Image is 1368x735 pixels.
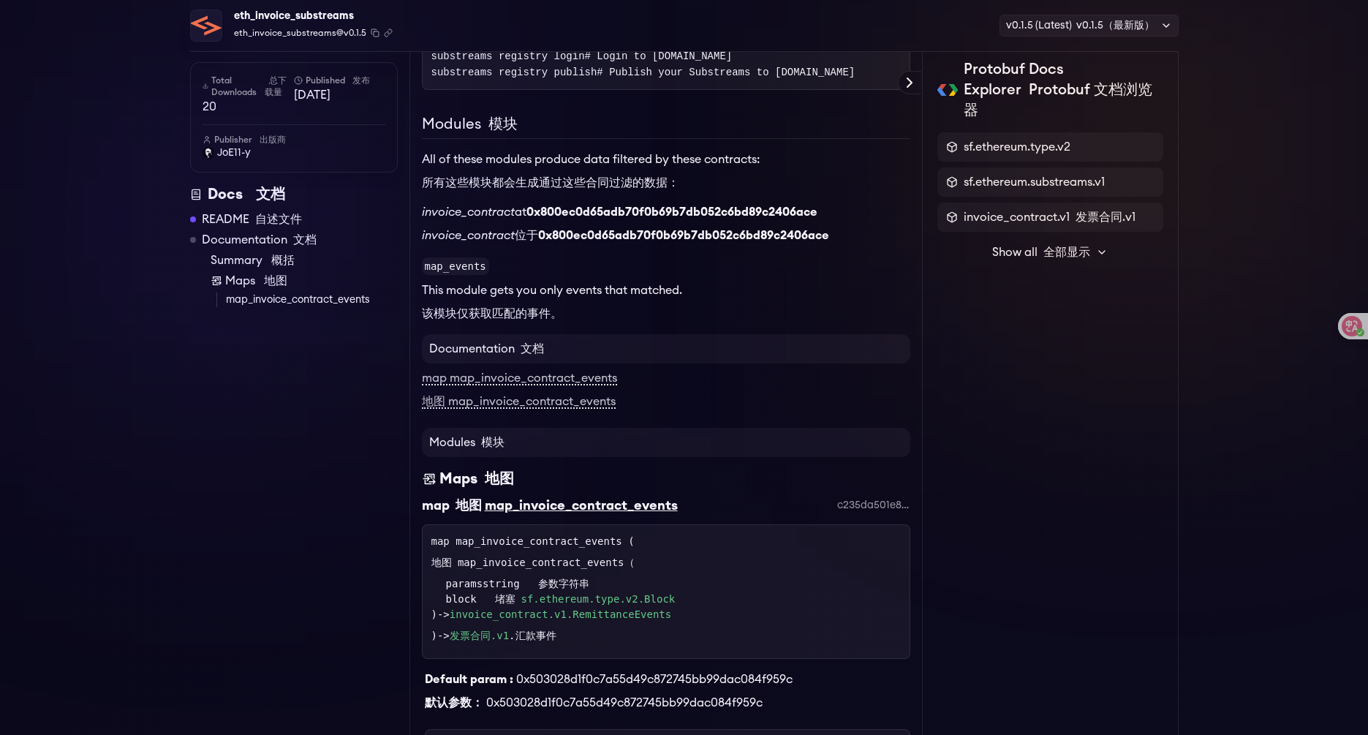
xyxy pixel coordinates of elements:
[521,592,676,607] a: sf.ethereum.type.v2.Block
[203,147,214,159] img: User Avatar
[485,495,678,516] div: map_invoice_contract_events
[422,282,910,328] p: This module gets you only events that matched.
[203,98,294,116] span: 20
[837,498,910,513] div: c235da501e86728e54f3e45d616b22d67e48c7a6
[431,534,901,649] div: map map_invoice_contract_events ( )
[495,593,515,605] font: 堵塞
[431,67,855,78] span: substreams registry publish
[384,29,393,37] button: Copy .spkg link to clipboard
[190,184,398,205] div: Docs
[422,203,910,250] li: at
[431,630,556,641] font: )
[211,275,222,287] img: Map icon
[271,255,295,266] font: 概括
[422,469,437,489] img: Maps icon
[260,135,286,144] font: 出版商
[526,206,817,218] strong: 0x800ec0d65adb70f0b69b7db052c6bd89c2406ace
[597,67,855,78] span: # Publish your Substreams to [DOMAIN_NAME]
[202,211,302,228] a: README 自述文件
[446,576,901,592] div: paramsstring
[1076,20,1155,31] font: v0.1.5（最新版）
[217,146,251,160] span: JoE11-y
[585,50,733,62] span: # Login to [DOMAIN_NAME]
[422,177,679,189] font: 所有这些模块都会生成通过这些合同过滤的数据：
[538,230,829,241] strong: 0x800ec0d65adb70f0b69b7db052c6bd89c2406ace
[211,272,398,290] a: Maps 地图
[294,86,385,104] span: [DATE]
[486,697,763,709] span: 0x503028d1f0c7a55d49c872745bb99dac084f959c
[422,257,489,275] code: map_events
[422,113,910,139] h2: Modules
[538,578,589,589] font: 参数字符串
[226,293,398,307] a: map_invoice_contract_events
[999,15,1179,37] div: v0.1.5 (Latest) v0.1.5（最新版）
[211,252,398,269] a: Summary 概括
[422,308,562,320] font: 该模块仅获取匹配的事件。
[352,76,370,85] font: 发布
[1043,246,1090,258] font: 全部显示
[425,697,483,709] b: 默认参数：
[439,469,514,489] div: Maps
[992,244,1090,261] span: Show all
[422,428,910,457] h4: Modules
[255,214,302,225] font: 自述文件
[964,208,1135,226] span: invoice_contract.v1
[450,630,509,641] a: 发票合同.v1
[964,138,1070,156] span: sf.ethereum.type.v2
[425,674,513,685] b: Default param :
[234,6,393,26] div: eth_invoice_substreams
[294,75,385,86] h6: Published
[456,499,482,512] font: 地图
[371,29,379,37] button: Copy package name and version
[422,396,616,407] font: 地图 map_invoice_contract_events
[446,592,901,607] div: block
[488,117,518,132] font: 模块
[256,187,285,202] font: 文档
[437,608,671,620] span: ->
[422,372,617,409] a: map map_invoice_contract_events地图 map_invoice_contract_events
[422,151,910,197] p: All of these modules produce data filtered by these contracts:
[422,230,515,241] em: invoice_contract
[450,608,671,620] a: invoice_contract.v1.RemittanceEvents
[481,437,505,448] font: 模块
[964,173,1105,191] span: sf.ethereum.substreams.v1
[422,334,910,363] h4: Documentation
[521,343,544,355] font: 文档
[937,84,959,96] img: Protobuf
[422,230,829,241] font: 位于
[203,75,294,98] h6: Total Downloads
[437,630,556,641] span: -> .汇款事件
[203,146,385,160] a: JoE11-y
[203,134,385,146] h6: Publisher
[202,231,317,249] a: Documentation 文档
[964,59,1163,121] h2: Protobuf Docs Explorer
[516,674,793,685] span: 0x503028d1f0c7a55d49c872745bb99dac084f959c
[191,10,222,41] img: Package Logo
[937,238,1163,267] button: Show all 全部显示
[422,206,515,218] em: invoice_contract
[422,495,482,516] div: map
[265,76,287,97] font: 总下载量
[264,275,287,287] font: 地图
[964,83,1152,118] font: Protobuf 文档浏览器
[485,472,514,486] font: 地图
[234,26,366,39] span: eth_invoice_substreams@v0.1.5
[431,50,733,62] span: substreams registry login
[1076,211,1135,223] font: 发票合同.v1
[293,234,317,246] font: 文档
[431,557,635,568] font: 地图 map_invoice_contract_events（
